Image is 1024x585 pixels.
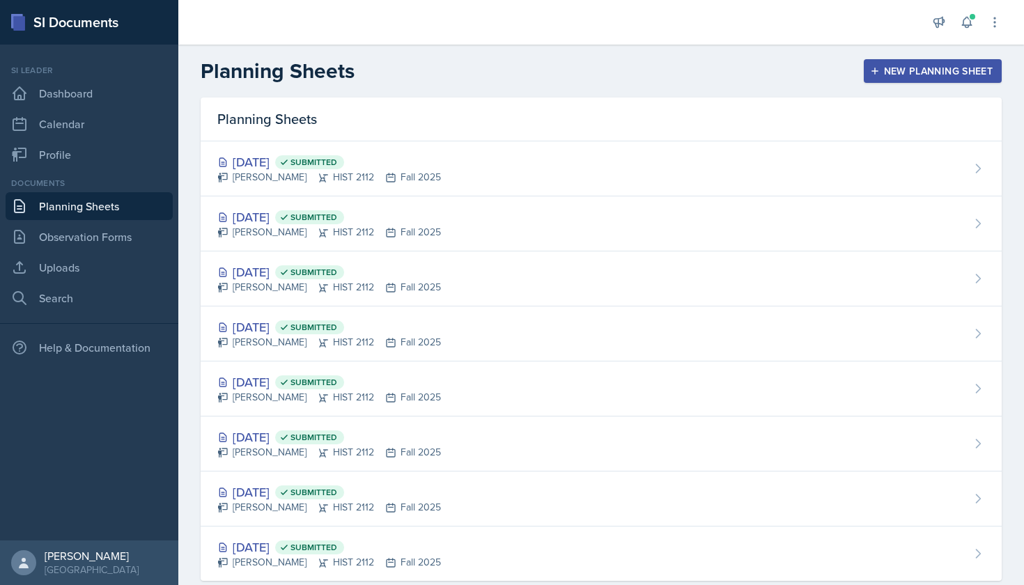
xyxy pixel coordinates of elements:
[45,549,139,563] div: [PERSON_NAME]
[201,526,1002,581] a: [DATE] Submitted [PERSON_NAME]HIST 2112Fall 2025
[201,416,1002,471] a: [DATE] Submitted [PERSON_NAME]HIST 2112Fall 2025
[217,483,441,501] div: [DATE]
[217,500,441,515] div: [PERSON_NAME] HIST 2112 Fall 2025
[6,177,173,189] div: Documents
[217,445,441,460] div: [PERSON_NAME] HIST 2112 Fall 2025
[6,64,173,77] div: Si leader
[201,97,1002,141] div: Planning Sheets
[201,251,1002,306] a: [DATE] Submitted [PERSON_NAME]HIST 2112Fall 2025
[201,361,1002,416] a: [DATE] Submitted [PERSON_NAME]HIST 2112Fall 2025
[217,538,441,556] div: [DATE]
[217,373,441,391] div: [DATE]
[290,267,337,278] span: Submitted
[217,390,441,405] div: [PERSON_NAME] HIST 2112 Fall 2025
[6,223,173,251] a: Observation Forms
[290,157,337,168] span: Submitted
[217,208,441,226] div: [DATE]
[6,110,173,138] a: Calendar
[217,225,441,240] div: [PERSON_NAME] HIST 2112 Fall 2025
[201,306,1002,361] a: [DATE] Submitted [PERSON_NAME]HIST 2112Fall 2025
[290,487,337,498] span: Submitted
[873,65,993,77] div: New Planning Sheet
[217,153,441,171] div: [DATE]
[217,170,441,185] div: [PERSON_NAME] HIST 2112 Fall 2025
[864,59,1002,83] button: New Planning Sheet
[201,196,1002,251] a: [DATE] Submitted [PERSON_NAME]HIST 2112Fall 2025
[6,253,173,281] a: Uploads
[217,335,441,350] div: [PERSON_NAME] HIST 2112 Fall 2025
[217,555,441,570] div: [PERSON_NAME] HIST 2112 Fall 2025
[201,141,1002,196] a: [DATE] Submitted [PERSON_NAME]HIST 2112Fall 2025
[6,334,173,361] div: Help & Documentation
[290,432,337,443] span: Submitted
[290,377,337,388] span: Submitted
[6,192,173,220] a: Planning Sheets
[217,318,441,336] div: [DATE]
[217,428,441,446] div: [DATE]
[290,322,337,333] span: Submitted
[6,141,173,169] a: Profile
[45,563,139,577] div: [GEOGRAPHIC_DATA]
[290,212,337,223] span: Submitted
[201,471,1002,526] a: [DATE] Submitted [PERSON_NAME]HIST 2112Fall 2025
[217,280,441,295] div: [PERSON_NAME] HIST 2112 Fall 2025
[217,263,441,281] div: [DATE]
[6,284,173,312] a: Search
[6,79,173,107] a: Dashboard
[201,58,355,84] h2: Planning Sheets
[290,542,337,553] span: Submitted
